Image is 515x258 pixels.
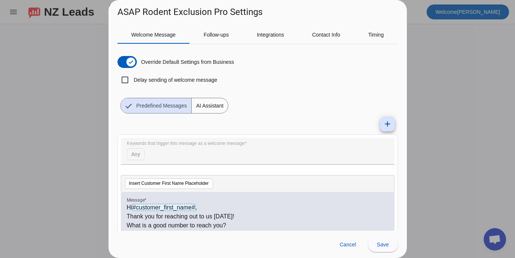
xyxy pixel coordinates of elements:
button: Insert Customer First Name Placeholder [125,178,213,189]
span: Predefined Messages [132,98,191,113]
span: Save [377,242,389,248]
span: Follow-ups [204,32,229,37]
span: Timing [368,32,384,37]
button: Cancel [334,237,362,252]
span: #customer_first_name# [132,204,195,211]
label: Override Default Settings from Business [140,58,234,66]
h1: ASAP Rodent Exclusion Pro Settings [117,6,263,18]
span: AI Assistant [192,98,228,113]
p: Hi , [127,203,389,212]
span: Contact Info [312,32,340,37]
p: Thank you for reaching out to us [DATE]! [127,212,389,221]
span: Welcome Message [131,32,176,37]
p: We will call you to discuss further details about your project. [127,230,389,239]
mat-icon: add [383,119,392,128]
span: Integrations [257,32,284,37]
mat-label: Keywords that trigger this message as a welcome message [127,141,245,146]
button: Save [368,237,398,252]
p: What is a good number to reach you? [127,221,389,230]
span: Cancel [340,242,356,248]
label: Delay sending of welcome message [132,76,217,84]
